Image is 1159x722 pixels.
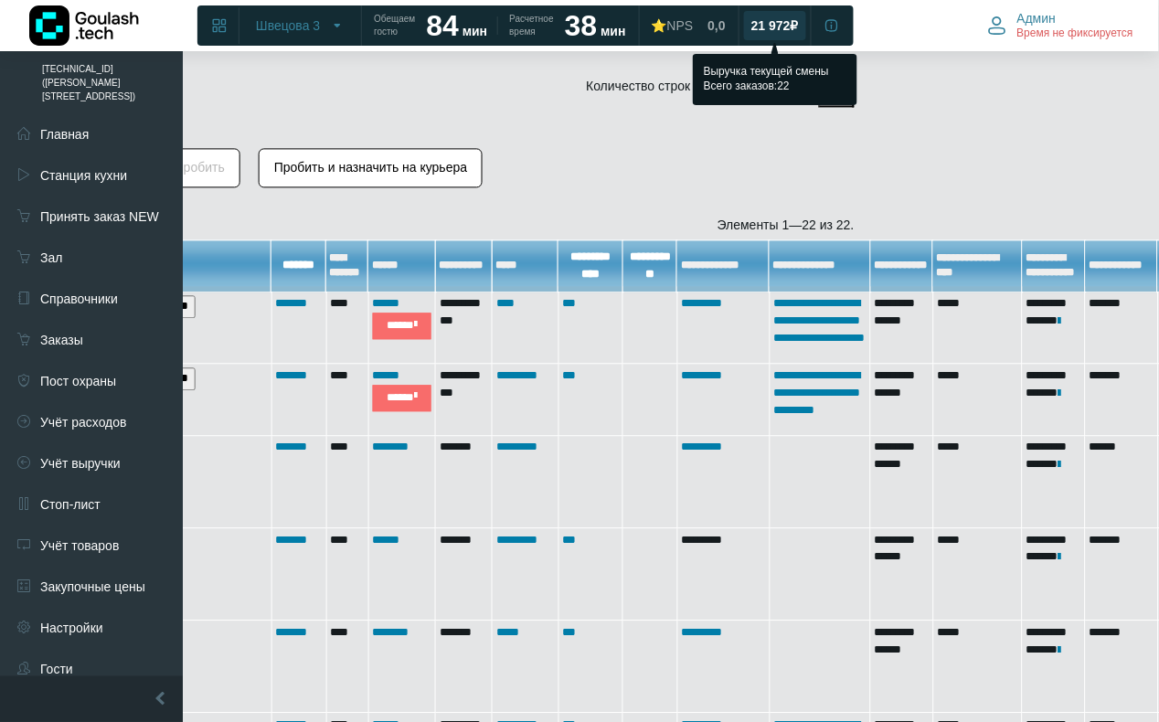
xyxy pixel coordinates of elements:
[463,24,487,38] span: мин
[29,5,139,46] img: Логотип компании Goulash.tech
[426,9,459,42] strong: 84
[740,9,810,42] a: 21 972 ₽ Выручка текущей смены Всего заказов:22
[1017,10,1057,27] span: Админ
[159,149,240,188] button: Пробить
[641,9,737,42] a: ⭐NPS 0,0
[587,78,768,97] label: Количество строк на странице
[667,18,694,33] span: NPS
[704,80,790,92] span: Всего заказов:
[704,65,829,78] span: Выручка текущей смены
[791,17,799,34] span: ₽
[708,17,726,34] span: 0,0
[256,17,320,34] span: Швецова 3
[601,24,625,38] span: мин
[259,149,483,188] button: Пробить и назначить на курьера
[374,13,415,38] span: Обещаем гостю
[565,9,598,42] strong: 38
[977,6,1144,45] button: Админ Время не фиксируется
[751,17,791,34] span: 21 972
[509,13,553,38] span: Расчетное время
[652,17,694,34] div: ⭐
[778,80,790,92] span: 22
[245,11,356,40] button: Швецова 3
[1017,27,1133,41] span: Время не фиксируется
[363,9,636,42] a: Обещаем гостю 84 мин Расчетное время 38 мин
